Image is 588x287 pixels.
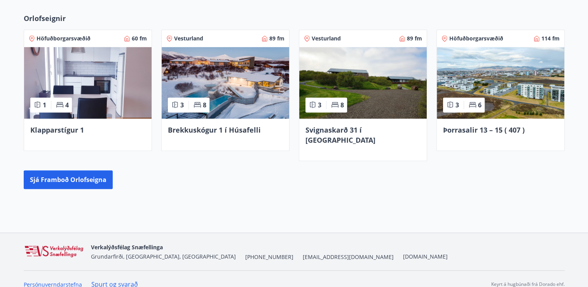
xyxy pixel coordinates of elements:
span: Þorrasalir 13 – 15 ( 407 ) [443,125,525,135]
span: Verkalýðsfélag Snæfellinga [91,243,163,251]
span: Höfuðborgarsvæðið [449,35,503,42]
span: [PHONE_NUMBER] [245,253,293,261]
span: Grundarfirði, [GEOGRAPHIC_DATA], [GEOGRAPHIC_DATA] [91,253,236,260]
span: 60 fm [132,35,147,42]
span: Brekkuskógur 1 í Húsafelli [168,125,261,135]
span: 3 [180,101,184,109]
span: 6 [478,101,482,109]
img: Paella dish [24,47,152,119]
span: 8 [203,101,206,109]
span: 3 [455,101,459,109]
span: Höfuðborgarsvæðið [37,35,91,42]
img: Paella dish [162,47,289,119]
span: Vesturland [174,35,203,42]
span: 8 [340,101,344,109]
span: 1 [43,101,46,109]
img: Paella dish [437,47,564,119]
span: [EMAIL_ADDRESS][DOMAIN_NAME] [303,253,394,261]
span: 89 fm [407,35,422,42]
img: Paella dish [299,47,427,119]
span: 89 fm [269,35,284,42]
span: Vesturland [312,35,341,42]
img: WvRpJk2u6KDFA1HvFrCJUzbr97ECa5dHUCvez65j.png [24,245,85,258]
a: [DOMAIN_NAME] [403,253,448,260]
span: Orlofseignir [24,13,66,23]
span: Klapparstígur 1 [30,125,84,135]
span: Svignaskarð 31 í [GEOGRAPHIC_DATA] [305,125,375,145]
span: 3 [318,101,321,109]
button: Sjá framboð orlofseigna [24,170,113,189]
span: 4 [65,101,69,109]
span: 114 fm [541,35,560,42]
